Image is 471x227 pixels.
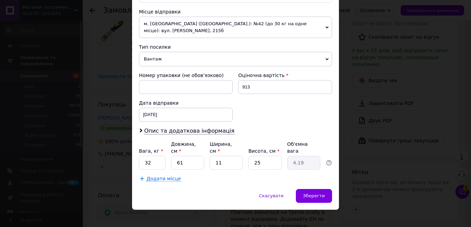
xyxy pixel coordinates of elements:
[238,72,332,79] div: Оціночна вартість
[144,127,234,134] span: Опис та додаткова інформація
[139,9,181,15] span: Місце відправки
[139,44,171,50] span: Тип посилки
[139,17,332,38] span: м. [GEOGRAPHIC_DATA] ([GEOGRAPHIC_DATA].): №42 (до 30 кг на одне місце): вул. [PERSON_NAME], 215б
[287,141,320,154] div: Об'ємна вага
[139,72,233,79] div: Номер упаковки (не обов'язково)
[259,193,283,198] span: Скасувати
[147,176,181,182] span: Додати місце
[303,193,325,198] span: Зберегти
[139,100,233,106] div: Дата відправки
[248,148,279,154] label: Висота, см
[171,141,196,154] label: Довжина, см
[139,52,332,66] span: Вантаж
[139,148,163,154] label: Вага, кг
[210,141,232,154] label: Ширина, см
